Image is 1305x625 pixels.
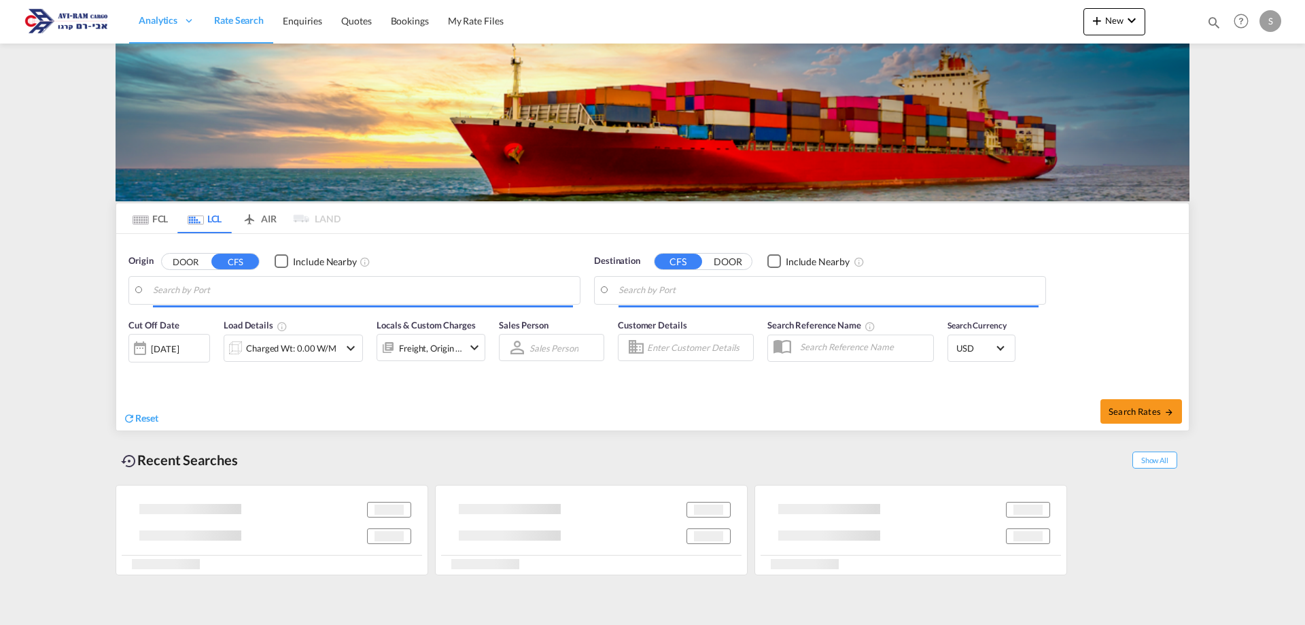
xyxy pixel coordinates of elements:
[211,254,259,269] button: CFS
[618,320,686,331] span: Customer Details
[647,337,749,358] input: Enter Customer Details
[123,412,135,424] md-icon: icon-refresh
[466,339,483,356] md-icon: icon-chevron-down
[241,211,258,221] md-icon: icon-airplane
[283,15,322,27] span: Enquiries
[123,203,177,233] md-tab-item: FCL
[619,280,1039,301] input: Search by Port
[1164,407,1174,417] md-icon: icon-arrow-right
[1124,12,1140,29] md-icon: icon-chevron-down
[224,335,363,362] div: Charged Wt: 0.00 W/Micon-chevron-down
[275,254,357,269] md-checkbox: Checkbox No Ink
[1259,10,1281,32] div: S
[1089,12,1105,29] md-icon: icon-plus 400-fg
[865,321,875,332] md-icon: Your search will be saved by the below given name
[343,340,359,356] md-icon: icon-chevron-down
[277,321,288,332] md-icon: Chargeable Weight
[448,15,504,27] span: My Rate Files
[128,361,139,379] md-datepicker: Select
[528,338,580,358] md-select: Sales Person
[246,339,336,358] div: Charged Wt: 0.00 W/M
[377,320,476,331] span: Locals & Custom Charges
[956,342,994,354] span: USD
[1230,10,1259,34] div: Help
[135,412,158,424] span: Reset
[128,320,179,331] span: Cut Off Date
[1206,15,1221,30] md-icon: icon-magnify
[20,6,112,37] img: 166978e0a5f911edb4280f3c7a976193.png
[793,337,933,357] input: Search Reference Name
[123,203,341,233] md-pagination-wrapper: Use the left and right arrow keys to navigate between tabs
[128,254,153,268] span: Origin
[1100,399,1182,424] button: Search Ratesicon-arrow-right
[955,338,1008,358] md-select: Select Currency: $ USDUnited States Dollar
[767,320,875,331] span: Search Reference Name
[293,255,357,269] div: Include Nearby
[224,320,288,331] span: Load Details
[704,254,752,269] button: DOOR
[341,15,371,27] span: Quotes
[854,256,865,267] md-icon: Unchecked: Ignores neighbouring ports when fetching rates.Checked : Includes neighbouring ports w...
[767,254,850,269] md-checkbox: Checkbox No Ink
[1089,15,1140,26] span: New
[377,334,485,361] div: Freight Origin Destinationicon-chevron-down
[1109,406,1174,417] span: Search Rates
[594,254,640,268] span: Destination
[1083,8,1145,35] button: icon-plus 400-fgNewicon-chevron-down
[116,44,1189,201] img: LCL+%26+FCL+BACKGROUND.png
[399,339,463,358] div: Freight Origin Destination
[123,411,158,426] div: icon-refreshReset
[786,255,850,269] div: Include Nearby
[1132,452,1177,469] span: Show All
[162,254,209,269] button: DOOR
[391,15,429,27] span: Bookings
[1230,10,1253,33] span: Help
[499,320,549,331] span: Sales Person
[116,445,243,475] div: Recent Searches
[214,14,264,26] span: Rate Search
[153,280,573,301] input: Search by Port
[655,254,702,269] button: CFS
[947,320,1007,331] span: Search Currency
[1206,15,1221,35] div: icon-magnify
[151,343,179,355] div: [DATE]
[139,14,177,27] span: Analytics
[177,203,232,233] md-tab-item: LCL
[121,453,137,469] md-icon: icon-backup-restore
[232,203,286,233] md-tab-item: AIR
[128,334,210,362] div: [DATE]
[360,256,370,267] md-icon: Unchecked: Ignores neighbouring ports when fetching rates.Checked : Includes neighbouring ports w...
[116,234,1189,430] div: Origin DOOR CFS Checkbox No InkUnchecked: Ignores neighbouring ports when fetching rates.Checked ...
